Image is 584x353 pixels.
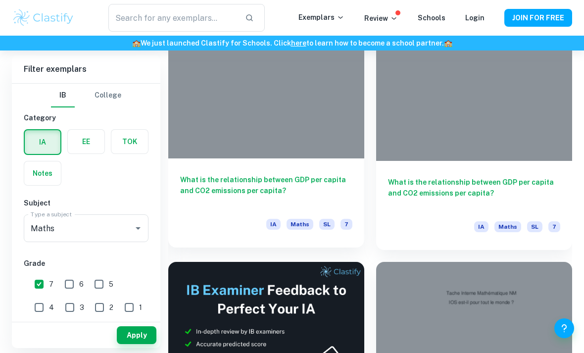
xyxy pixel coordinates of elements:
[117,326,156,344] button: Apply
[49,302,54,313] span: 4
[24,112,148,123] h6: Category
[298,12,344,23] p: Exemplars
[25,130,60,154] button: IA
[12,8,75,28] img: Clastify logo
[80,302,84,313] span: 3
[24,161,61,185] button: Notes
[548,221,560,232] span: 7
[168,14,364,250] a: What is the relationship between GDP per capita and CO2 emissions per capita?IAMathsSL7
[418,14,445,22] a: Schools
[24,258,148,269] h6: Grade
[319,219,335,230] span: SL
[527,221,542,232] span: SL
[12,55,160,83] h6: Filter exemplars
[111,130,148,153] button: TOK
[341,219,352,230] span: 7
[79,279,84,290] span: 6
[139,302,142,313] span: 1
[287,219,313,230] span: Maths
[291,39,306,47] a: here
[180,174,352,207] h6: What is the relationship between GDP per capita and CO2 emissions per capita?
[474,221,488,232] span: IA
[109,279,113,290] span: 5
[108,4,237,32] input: Search for any exemplars...
[376,14,572,250] a: What is the relationship between GDP per capita and CO2 emissions per capita?IAMathsSL7
[95,84,121,107] button: College
[24,198,148,208] h6: Subject
[465,14,485,22] a: Login
[31,210,72,218] label: Type a subject
[504,9,572,27] button: JOIN FOR FREE
[51,84,75,107] button: IB
[494,221,521,232] span: Maths
[266,219,281,230] span: IA
[444,39,452,47] span: 🏫
[51,84,121,107] div: Filter type choice
[109,302,113,313] span: 2
[68,130,104,153] button: EE
[2,38,582,49] h6: We just launched Clastify for Schools. Click to learn how to become a school partner.
[364,13,398,24] p: Review
[388,177,560,209] h6: What is the relationship between GDP per capita and CO2 emissions per capita?
[131,221,145,235] button: Open
[132,39,141,47] span: 🏫
[49,279,53,290] span: 7
[554,318,574,338] button: Help and Feedback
